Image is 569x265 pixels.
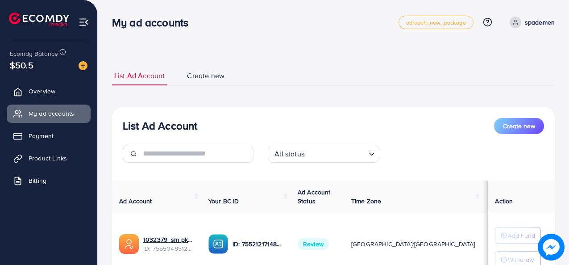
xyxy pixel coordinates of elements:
a: Product Links [7,149,91,167]
p: Withdraw [508,254,534,265]
span: Review [298,238,329,250]
span: List Ad Account [114,71,165,81]
a: Billing [7,172,91,189]
a: My ad accounts [7,105,91,122]
img: image [79,61,87,70]
img: ic-ba-acc.ded83a64.svg [208,234,228,254]
a: 1032379_sm pk_1759047149589 [143,235,194,244]
p: spademen [525,17,555,28]
span: Ad Account [119,197,152,206]
span: Action [495,197,513,206]
span: Time Zone [351,197,381,206]
img: ic-ads-acc.e4c84228.svg [119,234,139,254]
button: Create new [494,118,544,134]
span: $50.5 [10,59,33,72]
img: image [538,234,565,261]
a: Payment [7,127,91,145]
span: [GEOGRAPHIC_DATA]/[GEOGRAPHIC_DATA] [351,240,475,248]
div: Search for option [268,145,379,163]
span: My ad accounts [29,109,74,118]
p: ID: 7552121714835161095 [233,239,283,249]
a: Overview [7,82,91,100]
span: Ecomdy Balance [10,49,58,58]
span: Product Links [29,154,67,163]
img: logo [9,13,69,26]
span: Ad Account Status [298,188,331,206]
button: Add Fund [495,227,541,244]
span: Payment [29,131,54,140]
a: spademen [506,17,555,28]
p: Add Fund [508,230,535,241]
span: Create new [187,71,224,81]
h3: List Ad Account [123,119,197,132]
span: Your BC ID [208,197,239,206]
img: menu [79,17,89,27]
a: adreach_new_package [399,16,473,29]
span: Billing [29,176,46,185]
div: <span class='underline'>1032379_sm pk_1759047149589</span></br>7555049512708964370 [143,235,194,253]
input: Search for option [307,146,365,160]
span: All status [273,147,306,160]
span: ID: 7555049512708964370 [143,244,194,253]
span: Create new [503,122,535,130]
span: adreach_new_package [406,20,466,25]
span: Overview [29,87,55,96]
h3: My ad accounts [112,16,195,29]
